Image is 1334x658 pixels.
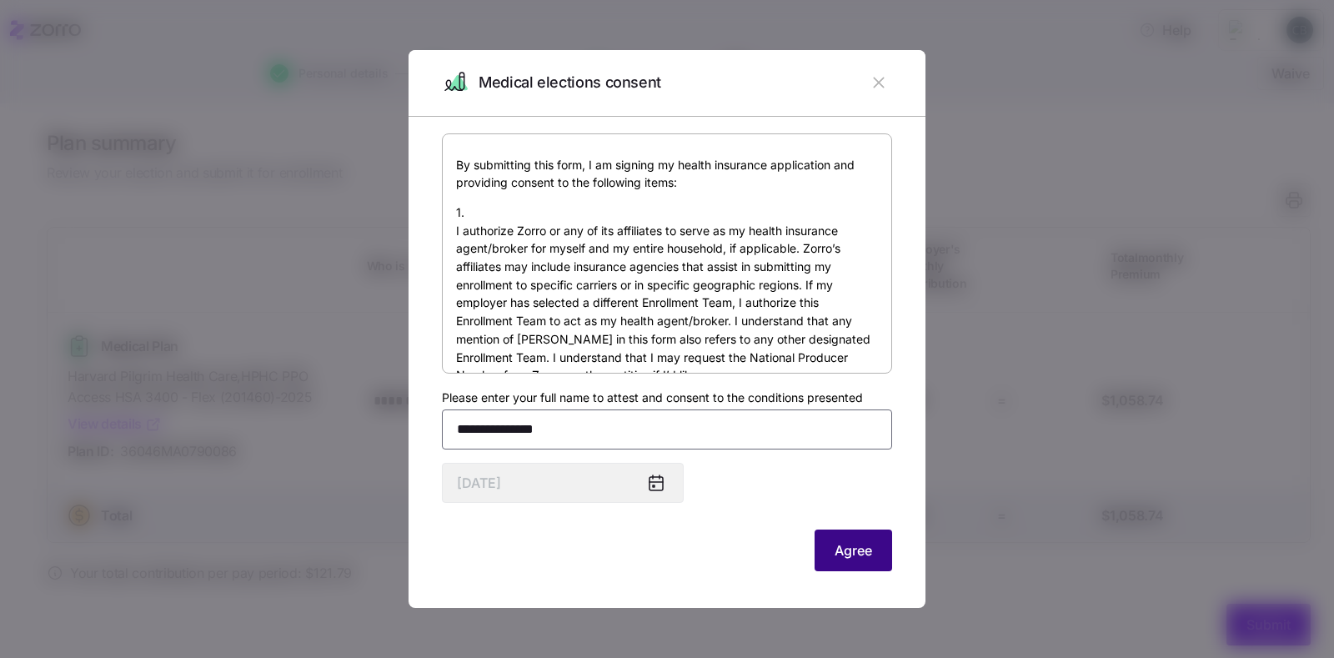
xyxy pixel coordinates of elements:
p: 1. I authorize Zorro or any of its affiliates to serve as my health insurance agent/broker for my... [456,203,878,384]
span: Agree [835,540,872,560]
p: By submitting this form, I am signing my health insurance application and providing consent to th... [456,156,878,192]
button: Agree [815,530,892,571]
span: Medical elections consent [479,71,661,95]
input: MM/DD/YYYY [442,463,684,503]
label: Please enter your full name to attest and consent to the conditions presented [442,389,863,407]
